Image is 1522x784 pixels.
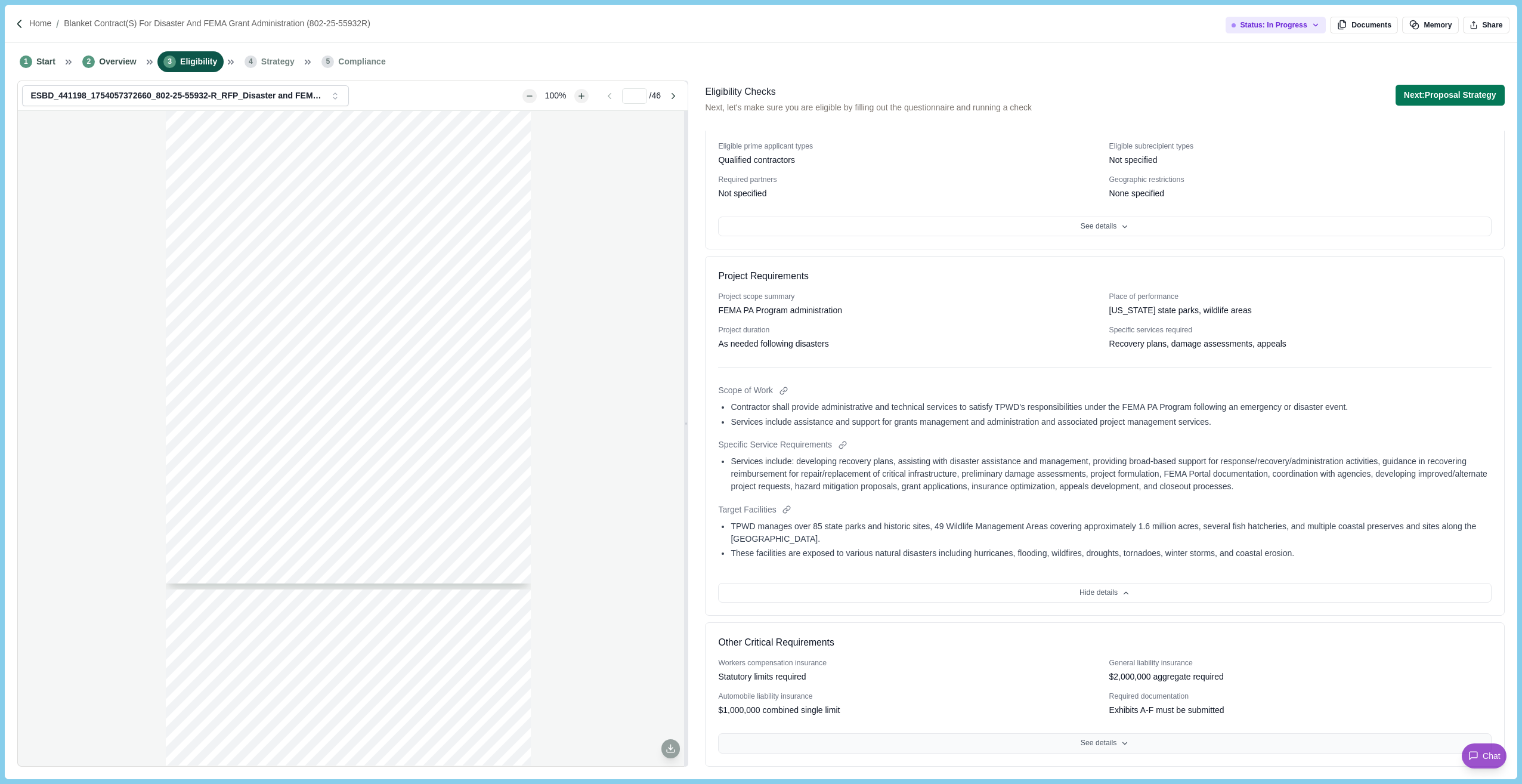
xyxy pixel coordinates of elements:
div: Place of performance [1109,292,1492,303]
span: .................................................................................................... [327,751,495,757]
div: Exhibits A-F must be submitted [1109,704,1224,717]
span: REQUEST FOR PROPOSALS [250,270,447,285]
span: 4. [198,736,203,742]
span: Contract Term [241,736,281,742]
span: Qualifications and Experience [241,751,326,757]
span: [DATE] 2:00 PM CT [333,437,409,446]
span: 2. [198,705,203,711]
span: Target Facilities [718,504,776,516]
div: $2,000,000 aggregate required [1109,671,1224,683]
div: General liability insurance [1109,658,1492,669]
div: Automobile liability insurance [718,692,1100,702]
p: Home [29,17,51,30]
span: - [360,474,363,481]
h3: Project Requirements [718,269,808,284]
img: Forward slash icon [14,18,25,29]
span: Introduction [241,689,276,695]
span: [STREET_ADDRESS][PERSON_NAME] [302,231,454,239]
span: .................................................................................................... [327,720,495,726]
span: 5 [496,720,499,726]
div: $1,000,000 combined single limit [718,704,840,717]
div: Not specified [1109,154,1158,166]
button: Go to previous page [599,89,620,103]
div: Contractor shall provide administrative and technical services to satisfy TPWD's responsibilities... [731,401,1491,413]
div: Services include assistance and support for grants management and administration and associated p... [731,416,1491,428]
span: RFP Issue Date: [257,416,318,424]
span: Purchaser: [284,465,318,473]
span: 4 [496,689,499,695]
span: 5 [321,55,334,68]
span: 1 [20,55,32,68]
span: [GEOGRAPHIC_DATA], [US_STATE] 78744 [311,240,477,249]
span: , 2025 [367,416,390,424]
span: Strategy [261,55,295,68]
span: Scope of Work [718,384,773,397]
span: .................................................................................................... [276,705,495,711]
div: Not specified [718,187,766,200]
div: Required partners [718,175,1100,186]
span: Next, let's make sure you are eligible by filling out the questionnaire and running a check [705,101,1031,114]
span: 5 [496,736,499,742]
span: , CTCD, CTCM [378,465,426,473]
span: .................................................................................................... [283,736,495,742]
span: 3. [198,720,203,726]
div: Specific services required [1109,325,1492,336]
span: 3 [163,55,176,68]
button: See details [718,217,1491,237]
div: Workers compensation insurance [718,658,1100,669]
h3: Other Critical Requirements [718,635,834,650]
span: 5. [198,751,203,757]
span: Start [36,55,55,68]
button: Zoom out [522,89,537,103]
span: 413 [348,474,360,481]
span: Overview [99,55,136,68]
a: Blanket Contract(s) for Disaster and FEMA Grant Administration (802-25-55932R) [64,17,370,30]
div: None specified [1109,187,1165,200]
div: Eligible prime applicant types [718,141,1100,152]
span: It is the responsibility of interested parties to periodically check the Electronic State Business [246,504,493,510]
span: 4 [245,55,257,68]
span: [DATE] 2:00 PM CT [333,427,409,435]
span: Purchasing and Contracting C-1 [289,221,408,230]
span: Eligibility [180,55,217,68]
div: TPWD manages over 85 state parks and historic sites, 49 Wildlife Management Areas covering approx... [731,520,1491,545]
button: Zoom in [574,89,589,103]
div: FEMA PA Program administration [718,304,842,317]
span: 4 [496,705,499,711]
div: Geographic restrictions [1109,175,1492,186]
button: See details [718,733,1491,754]
div: Project scope summary [718,292,1100,303]
span: [PERSON_NAME] [333,465,392,473]
span: to periodically check the ESBD will in no way release the selected contractor from “addenda or ad... [206,517,493,523]
span: 2 [82,55,95,68]
div: ESBD_441198_1754057372660_802-25-55932-R_RFP_Disaster and FEMA Grant Admin.pdf [30,91,326,101]
span: .................................................... 4 [391,674,477,680]
span: Chat [1483,750,1501,763]
span: RFP No. 802-25-55932R [198,618,250,622]
button: Hide details [718,583,1491,603]
div: Services include: developing recovery plans, assisting with disaster assistance and management, p... [731,455,1491,493]
span: Background [241,705,276,711]
span: ATTENTION: [206,504,242,510]
span: information” resulting in additional cost to meet the requirements of the RFP. [206,524,408,530]
span: NIGP Class/Items: 961-02, 961-96 [276,377,421,387]
span: - [346,474,348,481]
button: ESBD_441198_1754057372660_802-25-55932-R_RFP_Disaster and FEMA Grant Admin.pdf [22,85,349,106]
span: 8984 [362,474,378,481]
div: Recovery plans, damage assessments, appeals [1109,338,1286,350]
span: Daily (ESBD) website for updates to this solicitation prior to submitting a response. The Respond... [206,510,493,516]
div: Eligible subrecipient types [1109,141,1492,152]
span: Solicitation Method and Intent [241,720,326,726]
span: Blanket Contract(s) for Disaster and FEMA Grant [224,337,472,348]
button: Chat [1462,743,1506,768]
span: Table of Contents [198,651,258,659]
span: [US_STATE] Parks and Wildlife Department [280,211,443,220]
button: Go to next page [663,89,683,103]
span: [DATE] [333,416,360,424]
div: Qualified contractors [718,154,794,166]
span: 1. [198,689,203,695]
img: Forward slash icon [51,18,64,29]
div: As needed following disasters [718,338,828,350]
span: .................................................................................................... [276,689,495,695]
